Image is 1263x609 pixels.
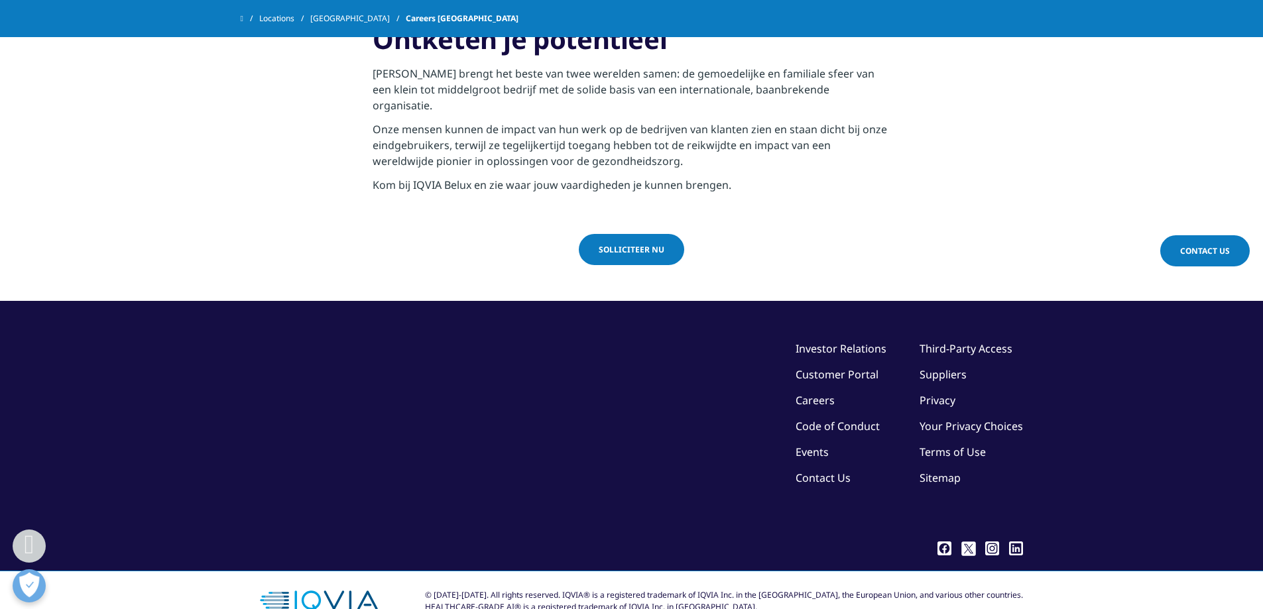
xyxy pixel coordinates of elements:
[796,471,851,485] a: Contact Us
[1180,245,1230,256] span: Contact Us
[259,7,310,30] a: Locations
[373,66,890,121] p: [PERSON_NAME] brengt het beste van twee werelden samen: de gemoedelijke en familiale sfeer van ee...
[920,471,961,485] a: Sitemap
[373,23,890,66] h3: Ontketen je potentieel
[920,367,967,382] a: Suppliers
[796,419,880,433] a: Code of Conduct
[579,234,684,265] a: Solliciteer nu
[406,7,518,30] span: Careers [GEOGRAPHIC_DATA]
[796,393,835,408] a: Careers
[310,7,406,30] a: [GEOGRAPHIC_DATA]
[373,121,890,177] p: Onze mensen kunnen de impact van hun werk op de bedrijven van klanten zien en staan dicht bij onz...
[920,393,955,408] a: Privacy
[920,341,1012,356] a: Third-Party Access
[796,341,886,356] a: Investor Relations
[13,569,46,602] button: Voorkeuren openen
[599,244,664,255] span: Solliciteer nu
[796,367,878,382] a: Customer Portal
[1160,235,1250,266] a: Contact Us
[920,419,1023,433] a: Your Privacy Choices
[796,445,829,459] a: Events
[920,445,986,459] a: Terms of Use
[373,177,890,201] p: Kom bij IQVIA Belux en zie waar jouw vaardigheden je kunnen brengen.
